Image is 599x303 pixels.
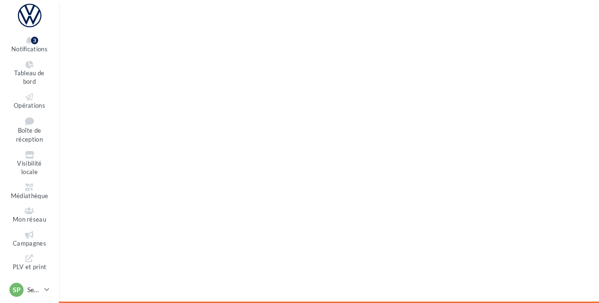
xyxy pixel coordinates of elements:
[8,229,51,249] a: Campagnes
[8,149,51,178] a: Visibilité locale
[8,59,51,88] a: Tableau de bord
[14,69,44,86] span: Tableau de bord
[8,91,51,112] a: Opérations
[31,37,38,44] div: 3
[11,45,48,53] span: Notifications
[13,239,46,247] span: Campagnes
[11,192,49,199] span: Médiathèque
[8,115,51,145] a: Boîte de réception
[14,102,45,109] span: Opérations
[13,285,21,295] span: SP
[8,182,51,202] a: Médiathèque
[27,285,40,295] p: Service Produit
[8,253,51,290] a: PLV et print personnalisable
[8,205,51,225] a: Mon réseau
[12,263,48,288] span: PLV et print personnalisable
[17,159,41,176] span: Visibilité locale
[8,281,51,299] a: SP Service Produit
[8,35,51,55] button: Notifications 3
[13,215,46,223] span: Mon réseau
[16,127,43,144] span: Boîte de réception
